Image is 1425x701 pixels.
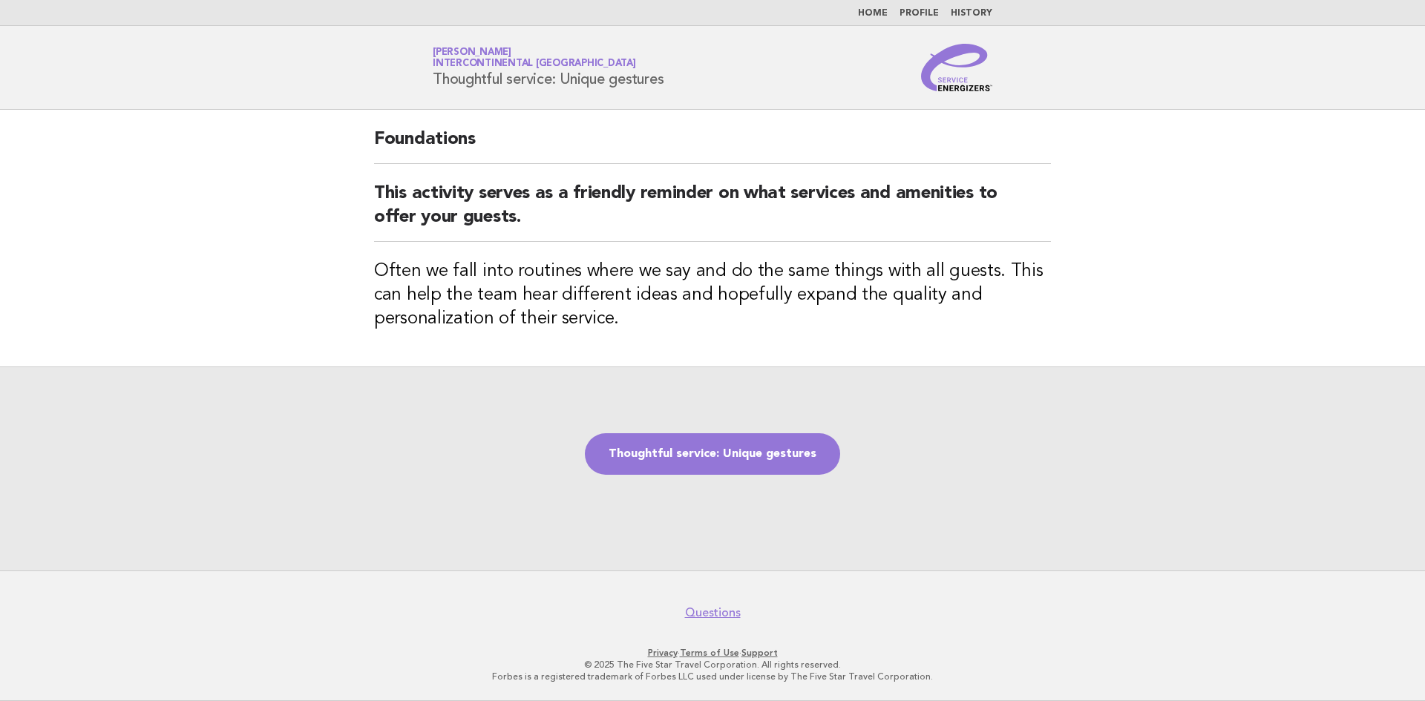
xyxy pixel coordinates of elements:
[685,605,741,620] a: Questions
[258,659,1167,671] p: © 2025 The Five Star Travel Corporation. All rights reserved.
[900,9,939,18] a: Profile
[858,9,888,18] a: Home
[433,48,664,87] h1: Thoughtful service: Unique gestures
[433,47,636,68] a: [PERSON_NAME]InterContinental [GEOGRAPHIC_DATA]
[433,59,636,69] span: InterContinental [GEOGRAPHIC_DATA]
[258,671,1167,682] p: Forbes is a registered trademark of Forbes LLC used under license by The Five Star Travel Corpora...
[680,648,739,658] a: Terms of Use
[648,648,678,658] a: Privacy
[951,9,992,18] a: History
[374,260,1051,331] h3: Often we fall into routines where we say and do the same things with all guests. This can help th...
[585,433,840,475] a: Thoughtful service: Unique gestures
[374,128,1051,164] h2: Foundations
[258,647,1167,659] p: · ·
[921,44,992,91] img: Service Energizers
[374,182,1051,242] h2: This activity serves as a friendly reminder on what services and amenities to offer your guests.
[741,648,778,658] a: Support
